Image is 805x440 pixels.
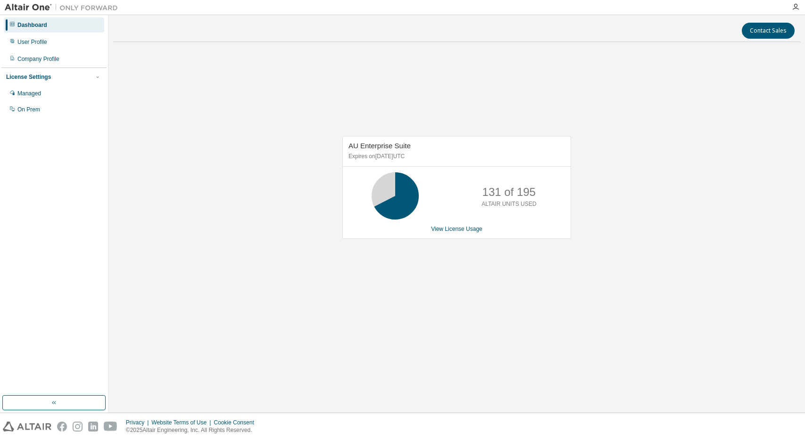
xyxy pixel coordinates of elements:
p: ALTAIR UNITS USED [481,200,536,208]
img: youtube.svg [104,422,117,432]
div: Company Profile [17,55,59,63]
p: Expires on [DATE] UTC [349,152,563,161]
div: License Settings [6,73,51,81]
img: facebook.svg [57,422,67,432]
img: Altair One [5,3,123,12]
div: On Prem [17,106,40,113]
a: View License Usage [431,226,482,232]
div: Privacy [126,419,151,426]
div: Cookie Consent [214,419,259,426]
p: 131 of 195 [482,184,536,200]
span: AU Enterprise Suite [349,142,411,150]
div: Website Terms of Use [151,419,214,426]
div: Managed [17,90,41,97]
button: Contact Sales [742,23,795,39]
div: User Profile [17,38,47,46]
img: altair_logo.svg [3,422,51,432]
img: linkedin.svg [88,422,98,432]
div: Dashboard [17,21,47,29]
img: instagram.svg [73,422,83,432]
p: © 2025 Altair Engineering, Inc. All Rights Reserved. [126,426,260,434]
